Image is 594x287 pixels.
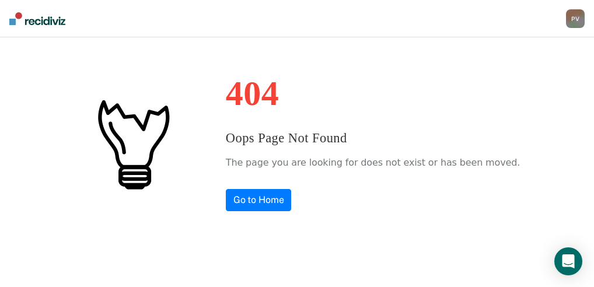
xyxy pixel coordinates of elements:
div: Open Intercom Messenger [554,247,582,275]
h1: 404 [226,76,520,111]
img: Recidiviz [9,12,65,25]
div: P V [566,9,585,28]
button: PV [566,9,585,28]
h3: Oops Page Not Found [226,128,520,148]
img: # [74,85,191,202]
a: Go to Home [226,189,292,211]
p: The page you are looking for does not exist or has been moved. [226,154,520,171]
